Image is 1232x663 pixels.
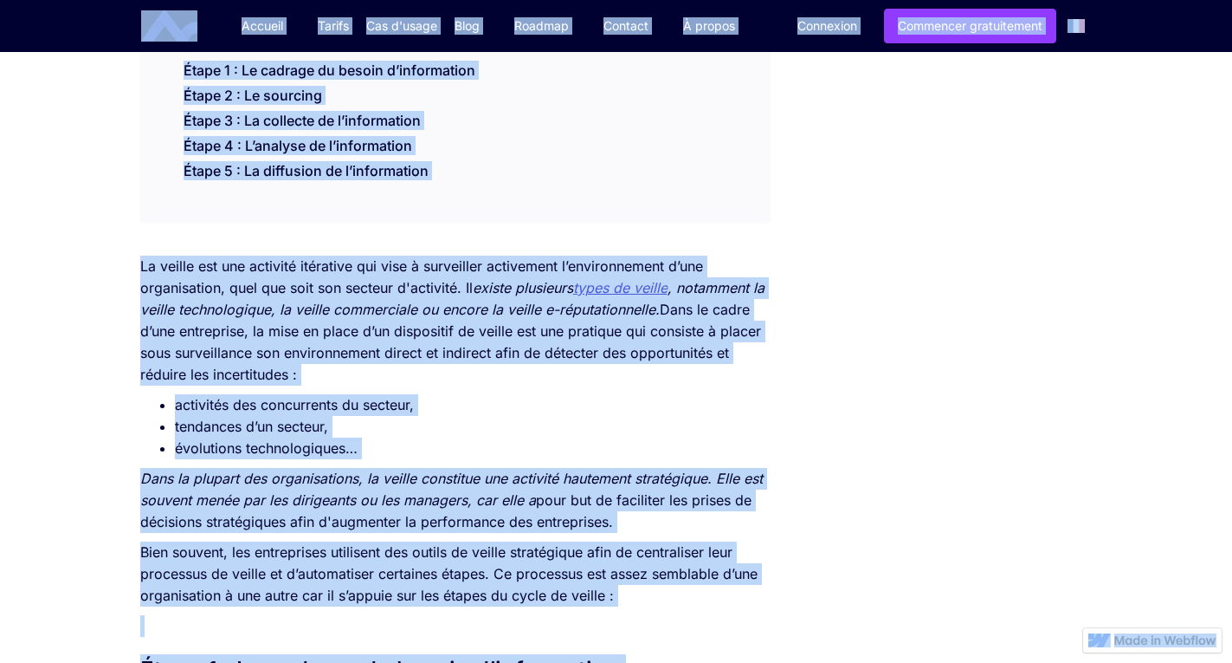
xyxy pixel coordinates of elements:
p: ‍ [140,615,770,637]
li: évolutions technologiques… [175,438,770,459]
em: Dans la plupart des organisations, la veille constitue une activité hautement stratégique. Elle e... [140,470,763,509]
em: , notamment la veille technologique, la veille commerciale ou encore la veille e-réputationnelle. [140,279,764,318]
a: types de veille [573,279,668,296]
a: home [154,10,210,42]
div: Cas d'usage [366,17,437,35]
a: Étape 5 : La diffusion de l’information [184,162,429,179]
p: Bien souvent, les entreprises utilisent des outils de veille stratégique afin de centraliser leur... [140,542,770,607]
a: Étape 4 : L’analyse de l’information [184,137,412,154]
a: Étape 2 : Le sourcing [184,87,322,104]
a: Étape 1 : Le cadrage du besoin d’information [184,62,475,79]
p: pour but de faciliter les prises de décisions stratégiques afin d'augmenter la performance des en... [140,468,770,533]
li: activités des concurrents du secteur, [175,394,770,416]
a: Connexion [784,10,870,42]
a: Étape 3 : La collecte de l’information [184,112,421,129]
p: La veille est une activité itérative qui vise à surveiller activement l’environnement d’une organ... [140,256,770,386]
img: Made in Webflow [1114,635,1216,646]
li: tendances d’un secteur, [175,416,770,438]
a: Commencer gratuitement [884,9,1056,43]
em: existe plusieurs [473,279,573,296]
